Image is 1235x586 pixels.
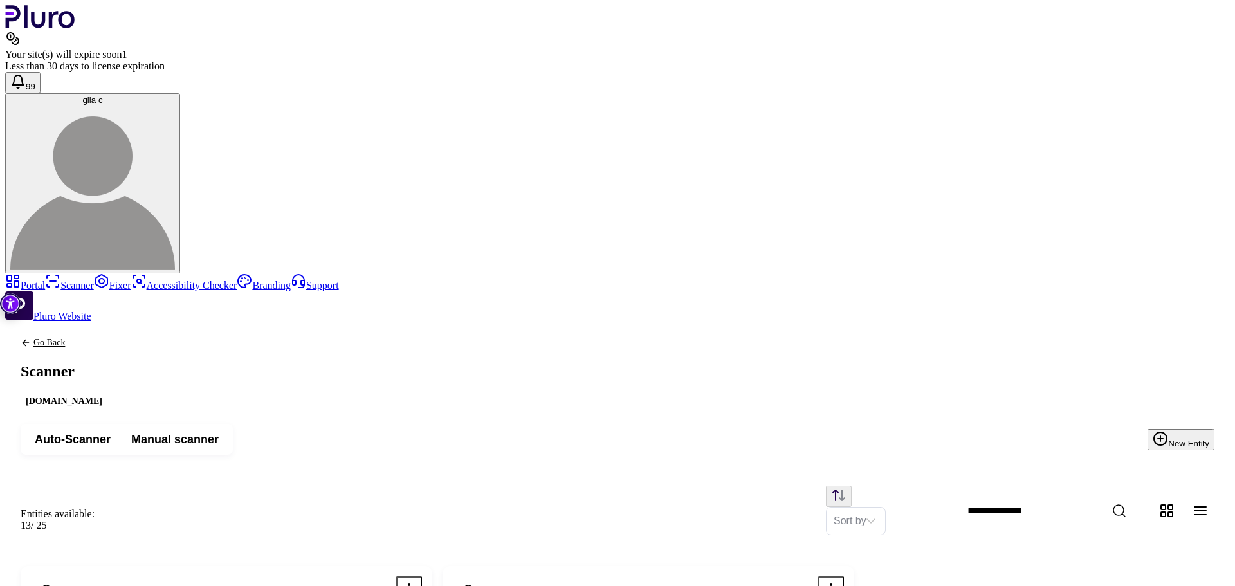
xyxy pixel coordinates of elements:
[1186,497,1214,525] button: Change content view type to table
[45,280,94,291] a: Scanner
[10,105,175,270] img: gila c
[82,95,102,105] span: gila c
[94,280,131,291] a: Fixer
[291,280,339,291] a: Support
[21,338,107,348] a: Back to previous screen
[21,508,95,520] div: Entities available:
[957,497,1178,524] input: Website Search
[1153,497,1181,525] button: Change content view type to grid
[21,394,107,408] div: [DOMAIN_NAME]
[131,432,219,447] span: Manual scanner
[5,19,75,30] a: Logo
[21,363,107,379] h1: Scanner
[5,311,91,322] a: Open Pluro Website
[122,49,127,60] span: 1
[131,280,237,291] a: Accessibility Checker
[5,280,45,291] a: Portal
[5,273,1230,322] aside: Sidebar menu
[237,280,291,291] a: Branding
[24,428,121,451] button: Auto-Scanner
[1148,429,1214,450] button: New Entity
[5,72,41,93] button: Open notifications, you have 125 new notifications
[21,520,95,531] div: 25
[5,49,1230,60] div: Your site(s) will expire soon
[826,507,886,535] div: Set sorting
[35,432,111,447] span: Auto-Scanner
[121,428,229,451] button: Manual scanner
[5,93,180,273] button: gila cgila c
[826,486,852,507] button: Change sorting direction
[5,60,1230,72] div: Less than 30 days to license expiration
[21,520,33,531] span: 13 /
[26,82,35,91] span: 99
